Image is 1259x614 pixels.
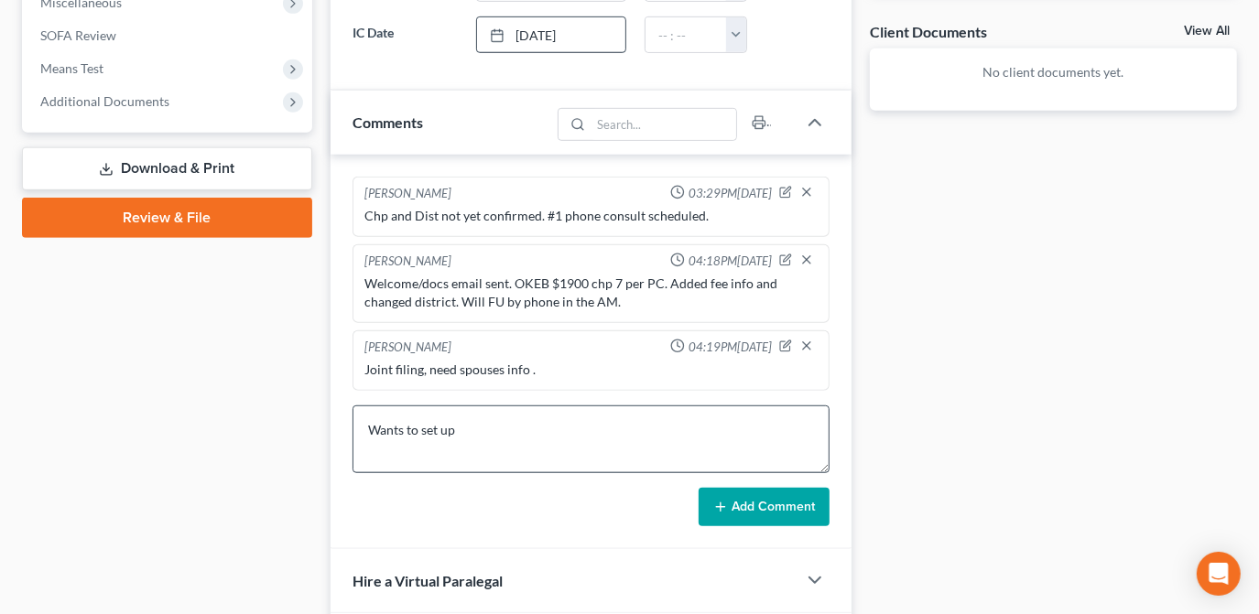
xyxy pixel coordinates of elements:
div: Client Documents [870,22,987,41]
div: [PERSON_NAME] [364,339,451,357]
label: IC Date [343,16,467,53]
span: Means Test [40,60,103,76]
span: 04:18PM[DATE] [689,253,772,270]
span: Comments [353,113,423,131]
input: Search... [592,109,737,140]
a: Download & Print [22,147,312,190]
div: [PERSON_NAME] [364,253,451,271]
a: [DATE] [477,17,625,52]
span: 03:29PM[DATE] [689,185,772,202]
span: 04:19PM[DATE] [689,339,772,356]
a: Review & File [22,198,312,238]
div: Open Intercom Messenger [1197,552,1241,596]
a: SOFA Review [26,19,312,52]
a: View All [1184,25,1230,38]
input: -- : -- [646,17,727,52]
span: Hire a Virtual Paralegal [353,572,503,589]
span: SOFA Review [40,27,116,43]
div: Welcome/docs email sent. OKEB $1900 chp 7 per PC. Added fee info and changed district. Will FU by... [364,275,818,311]
div: Chp and Dist not yet confirmed. #1 phone consult scheduled. [364,207,818,225]
span: Additional Documents [40,93,169,109]
button: Add Comment [699,488,830,526]
div: Joint filing, need spouses info . [364,361,818,379]
div: [PERSON_NAME] [364,185,451,203]
p: No client documents yet. [885,63,1222,81]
